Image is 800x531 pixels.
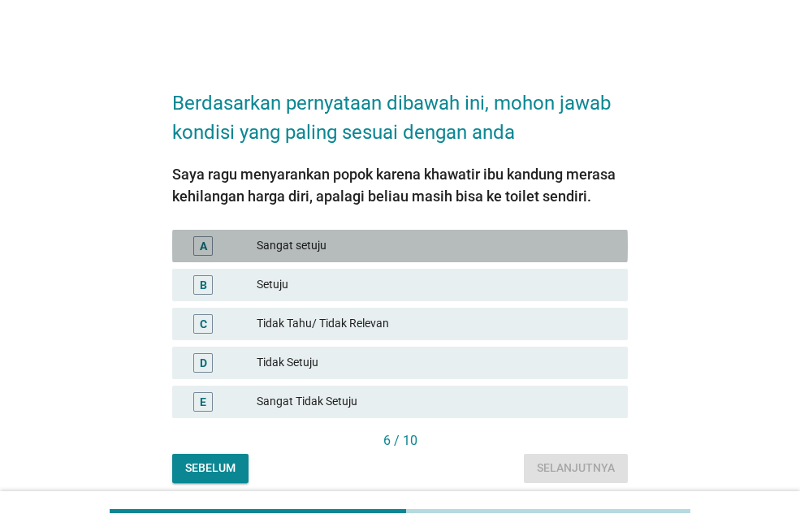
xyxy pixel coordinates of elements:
div: E [200,393,206,410]
div: Tidak Tahu/ Tidak Relevan [257,314,615,334]
div: Tidak Setuju [257,353,615,373]
button: Sebelum [172,454,249,483]
div: Sangat Tidak Setuju [257,392,615,412]
div: B [200,276,207,293]
div: Sangat setuju [257,236,615,256]
div: 6 / 10 [172,431,628,451]
h2: Berdasarkan pernyataan dibawah ini, mohon jawab kondisi yang paling sesuai dengan anda [172,72,628,147]
div: Sebelum [185,460,236,477]
div: Saya ragu menyarankan popok karena khawatir ibu kandung merasa kehilangan harga diri, apalagi bel... [172,163,628,207]
div: D [200,354,207,371]
div: C [200,315,207,332]
div: Setuju [257,275,615,295]
div: A [200,237,207,254]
